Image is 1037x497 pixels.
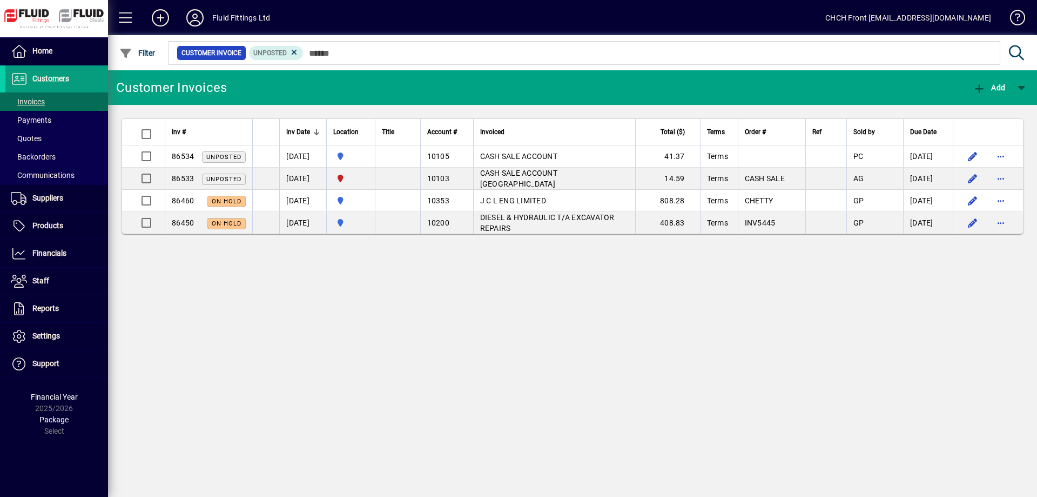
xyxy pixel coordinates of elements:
span: Order # [745,126,766,138]
div: Due Date [910,126,946,138]
span: GP [853,218,864,227]
button: Add [970,78,1008,97]
a: Financials [5,240,108,267]
span: CASH SALE ACCOUNT [GEOGRAPHIC_DATA] [480,169,557,188]
span: 10200 [427,218,449,227]
span: Communications [11,171,75,180]
span: Due Date [910,126,937,138]
span: Payments [11,116,51,124]
span: Customers [32,74,69,83]
span: Ref [812,126,821,138]
span: Sold by [853,126,875,138]
td: [DATE] [279,190,326,212]
span: Inv # [172,126,186,138]
a: Payments [5,111,108,129]
div: Account # [427,126,467,138]
td: [DATE] [279,168,326,190]
div: CHCH Front [EMAIL_ADDRESS][DOMAIN_NAME] [825,9,991,26]
span: On hold [212,220,241,227]
td: [DATE] [903,168,953,190]
mat-chip: Customer Invoice Status: Unposted [249,46,304,60]
div: Fluid Fittings Ltd [212,9,270,26]
span: Financials [32,249,66,257]
span: AUCKLAND [333,150,368,162]
span: Package [39,415,69,424]
div: Invoiced [480,126,629,138]
div: Location [333,126,368,138]
span: Account # [427,126,457,138]
a: Staff [5,268,108,295]
span: Filter [119,49,156,57]
span: 86460 [172,196,194,205]
span: Products [32,221,63,230]
span: FLUID FITTINGS CHRISTCHURCH [333,173,368,184]
span: 86450 [172,218,194,227]
span: Total ($) [661,126,685,138]
a: Reports [5,295,108,322]
td: [DATE] [903,212,953,234]
a: Communications [5,166,108,184]
div: Customer Invoices [116,79,227,96]
span: Location [333,126,359,138]
span: INV5445 [745,218,776,227]
button: Edit [964,192,981,209]
a: Suppliers [5,185,108,212]
button: More options [992,214,1009,231]
span: Invoiced [480,126,504,138]
a: Support [5,350,108,377]
a: Home [5,38,108,65]
span: Support [32,359,59,368]
td: [DATE] [279,145,326,168]
span: Add [973,83,1005,92]
span: 10353 [427,196,449,205]
div: Ref [812,126,840,138]
span: On hold [212,198,241,205]
span: AG [853,174,864,183]
button: More options [992,170,1009,187]
span: Invoices [11,97,45,106]
button: More options [992,192,1009,209]
span: Terms [707,126,725,138]
button: Edit [964,214,981,231]
span: Unposted [253,49,287,57]
td: 408.83 [635,212,700,234]
span: Suppliers [32,194,63,202]
a: Quotes [5,129,108,148]
span: Terms [707,196,728,205]
span: CASH SALE [745,174,785,183]
div: Order # [745,126,799,138]
span: Financial Year [31,393,78,401]
span: CHETTY [745,196,773,205]
span: 10105 [427,152,449,161]
a: Products [5,213,108,240]
div: Title [382,126,413,138]
span: Terms [707,218,728,227]
div: Inv # [172,126,246,138]
span: Title [382,126,394,138]
button: Filter [117,43,158,63]
span: Terms [707,152,728,161]
td: 41.37 [635,145,700,168]
span: Reports [32,304,59,313]
td: [DATE] [903,190,953,212]
a: Backorders [5,148,108,166]
button: Edit [964,148,981,165]
span: 10103 [427,174,449,183]
span: J C L ENG LIMITED [480,196,546,205]
span: Unposted [206,154,241,161]
button: More options [992,148,1009,165]
a: Settings [5,323,108,350]
span: Staff [32,276,49,285]
span: GP [853,196,864,205]
span: 86534 [172,152,194,161]
span: Customer Invoice [181,48,241,58]
span: Unposted [206,176,241,183]
a: Knowledge Base [1002,2,1023,37]
span: Quotes [11,134,42,143]
span: Terms [707,174,728,183]
td: 14.59 [635,168,700,190]
span: AUCKLAND [333,195,368,207]
div: Inv Date [286,126,320,138]
td: [DATE] [903,145,953,168]
td: 808.28 [635,190,700,212]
